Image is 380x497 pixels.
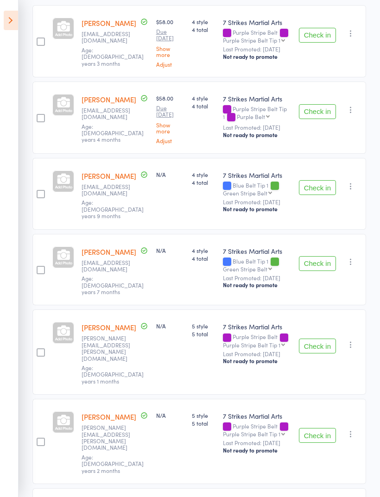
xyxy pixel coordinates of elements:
a: [PERSON_NAME] [82,247,136,257]
div: Purple Belt [237,113,265,120]
span: Age: [DEMOGRAPHIC_DATA] years 3 months [82,46,144,67]
small: deborah.howe@resolutionlife.com.au [82,335,142,362]
div: Blue Belt Tip 1 [223,258,291,272]
div: Not ready to promote [223,53,291,60]
a: [PERSON_NAME] [82,412,136,422]
div: Purple Stripe Belt Tip 1 [223,342,280,348]
small: melaniewang2203@gmail.com [82,107,142,120]
div: Not ready to promote [223,447,291,454]
button: Check in [299,28,336,43]
a: [PERSON_NAME] [82,18,136,28]
div: Not ready to promote [223,357,291,365]
a: Adjust [156,138,184,144]
span: 5 style [192,322,216,330]
button: Check in [299,339,336,353]
button: Check in [299,256,336,271]
div: Purple Stripe Belt Tip 1 [223,37,280,43]
small: manojsreeranjini@gmail.com [82,183,142,197]
span: 4 style [192,170,216,178]
button: Check in [299,428,336,443]
span: 5 total [192,419,216,427]
span: Age: [DEMOGRAPHIC_DATA] years 1 months [82,364,144,385]
small: melaniewang2203@gmail.com [82,31,142,44]
a: Show more [156,45,184,57]
span: 4 total [192,178,216,186]
span: 4 style [192,18,216,25]
small: Last Promoted: [DATE] [223,351,291,357]
div: 7 Strikes Martial Arts [223,322,291,331]
div: Green Stripe Belt [223,266,267,272]
div: Purple Stripe Belt Tip 1 [223,431,280,437]
span: 4 total [192,254,216,262]
div: Purple Stripe Belt [223,333,291,347]
a: Show more [156,122,184,134]
small: Last Promoted: [DATE] [223,46,291,52]
div: $58.00 [156,94,184,144]
div: 7 Strikes Martial Arts [223,18,291,27]
div: N/A [156,170,184,178]
span: 4 total [192,102,216,110]
div: Not ready to promote [223,131,291,138]
div: Purple Stripe Belt [223,29,291,43]
a: Adjust [156,61,184,67]
div: $58.00 [156,18,184,67]
small: Last Promoted: [DATE] [223,275,291,281]
button: Check in [299,180,336,195]
div: Green Stripe Belt [223,190,267,196]
a: [PERSON_NAME] [82,94,136,104]
div: Purple Stripe Belt Tip 1 [223,106,291,121]
span: 5 total [192,330,216,338]
span: 4 style [192,94,216,102]
div: 7 Strikes Martial Arts [223,246,291,256]
div: Blue Belt Tip 1 [223,182,291,196]
a: [PERSON_NAME] [82,322,136,332]
span: Age: [DEMOGRAPHIC_DATA] years 4 months [82,122,144,144]
div: 7 Strikes Martial Arts [223,170,291,180]
small: Last Promoted: [DATE] [223,440,291,446]
span: 4 total [192,25,216,33]
span: 5 style [192,411,216,419]
div: Purple Stripe Belt [223,423,291,437]
small: Last Promoted: [DATE] [223,199,291,205]
div: Not ready to promote [223,281,291,289]
div: 7 Strikes Martial Arts [223,411,291,421]
small: deborah.howe@resolutionlife.com.au [82,424,142,451]
small: Due [DATE] [156,28,184,42]
a: [PERSON_NAME] [82,171,136,181]
div: N/A [156,322,184,330]
div: N/A [156,411,184,419]
span: Age: [DEMOGRAPHIC_DATA] years 2 months [82,453,144,474]
small: Due [DATE] [156,105,184,118]
span: Age: [DEMOGRAPHIC_DATA] years 7 months [82,274,144,296]
small: Last Promoted: [DATE] [223,124,291,131]
div: 7 Strikes Martial Arts [223,94,291,103]
span: 4 style [192,246,216,254]
div: N/A [156,246,184,254]
span: Age: [DEMOGRAPHIC_DATA] years 9 months [82,198,144,220]
div: Not ready to promote [223,205,291,213]
small: manojsreeranjini@gmail.com [82,259,142,273]
button: Check in [299,104,336,119]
